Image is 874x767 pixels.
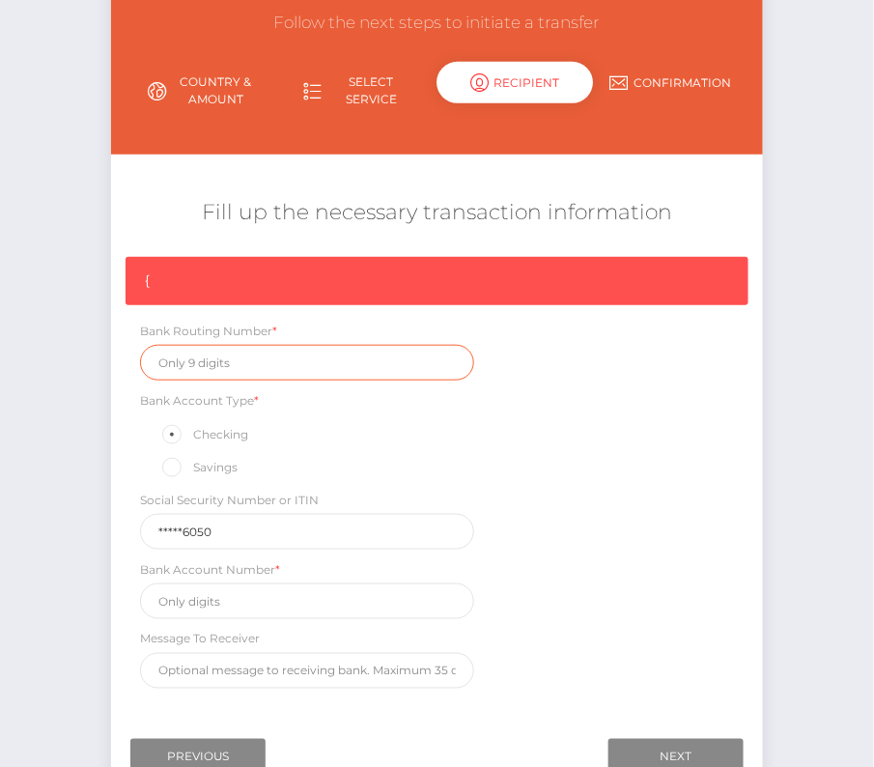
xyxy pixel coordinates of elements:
[140,492,319,509] label: Social Security Number or ITIN
[159,455,238,480] label: Savings
[159,422,248,447] label: Checking
[140,323,277,340] label: Bank Routing Number
[281,66,437,116] a: Select Service
[140,561,280,579] label: Bank Account Number
[140,345,474,381] input: Only 9 digits
[593,66,748,99] a: Confirmation
[126,198,747,228] h5: Fill up the necessary transaction information
[140,514,474,550] input: 9 digits
[140,631,260,648] label: Message To Receiver
[140,653,474,689] input: Optional message to receiving bank. Maximum 35 characters
[437,62,593,103] div: Recipient
[126,12,747,35] h3: Follow the next steps to initiate a transfer
[126,66,281,116] a: Country & Amount
[140,583,474,619] input: Only digits
[145,271,150,289] span: {
[140,392,259,410] label: Bank Account Type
